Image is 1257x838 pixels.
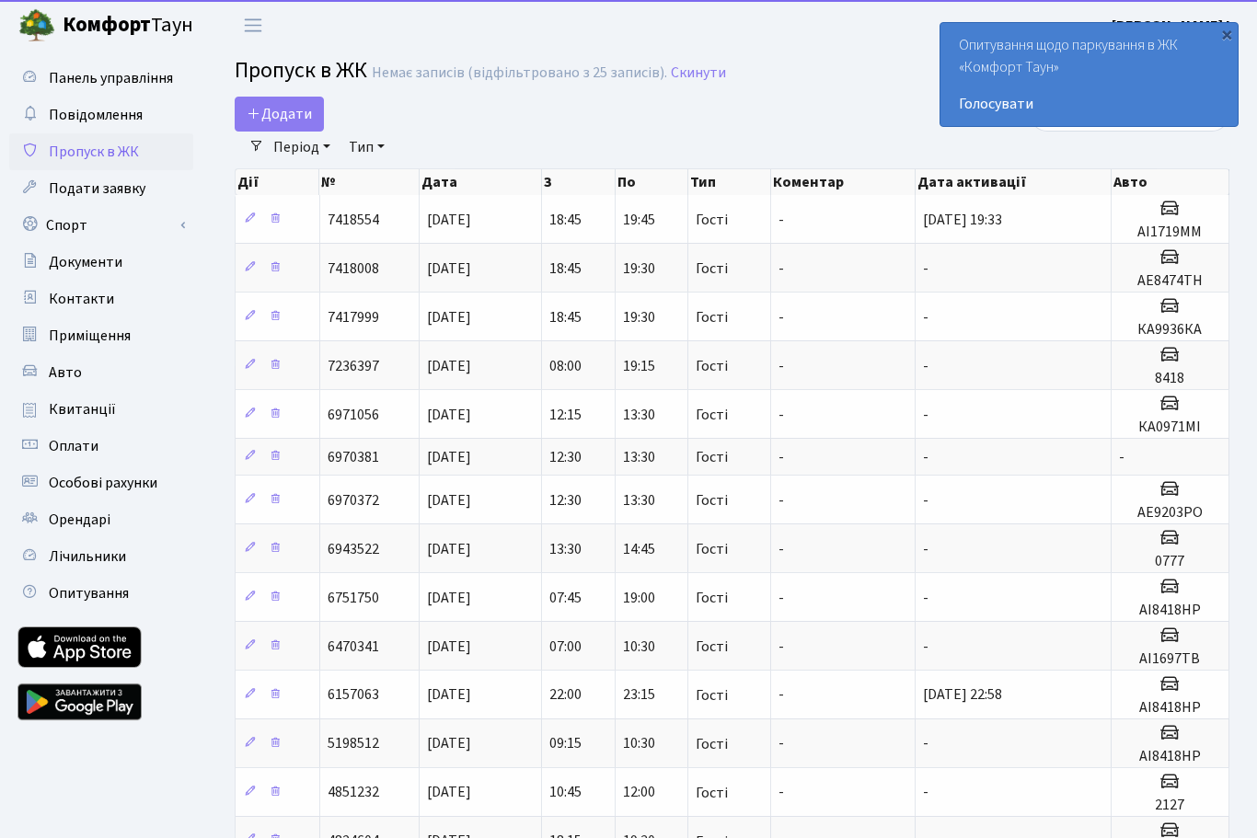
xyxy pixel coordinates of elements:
[959,93,1219,115] a: Голосувати
[1119,797,1221,814] h5: 2127
[923,539,928,559] span: -
[427,307,471,327] span: [DATE]
[623,637,655,657] span: 10:30
[623,210,655,230] span: 19:45
[696,542,728,557] span: Гості
[319,169,420,195] th: №
[328,539,379,559] span: 6943522
[623,405,655,425] span: 13:30
[9,538,193,575] a: Лічильники
[9,317,193,354] a: Приміщення
[778,356,784,376] span: -
[696,591,728,605] span: Гості
[549,405,582,425] span: 12:15
[9,60,193,97] a: Панель управління
[427,258,471,279] span: [DATE]
[235,97,324,132] a: Додати
[696,450,728,465] span: Гості
[623,685,655,706] span: 23:15
[923,210,1002,230] span: [DATE] 19:33
[696,261,728,276] span: Гості
[9,207,193,244] a: Спорт
[778,783,784,803] span: -
[9,391,193,428] a: Квитанції
[549,783,582,803] span: 10:45
[49,583,129,603] span: Опитування
[1119,419,1221,436] h5: КА0971МІ
[696,786,728,800] span: Гості
[696,737,728,752] span: Гості
[63,10,193,41] span: Таун
[18,7,55,44] img: logo.png
[49,436,98,456] span: Оплати
[778,447,784,467] span: -
[49,362,82,383] span: Авто
[236,169,319,195] th: Дії
[923,258,928,279] span: -
[427,210,471,230] span: [DATE]
[696,639,728,654] span: Гості
[372,64,667,82] div: Немає записів (відфільтровано з 25 записів).
[341,132,392,163] a: Тип
[696,493,728,508] span: Гості
[427,685,471,706] span: [DATE]
[9,465,193,501] a: Особові рахунки
[923,588,928,608] span: -
[688,169,771,195] th: Тип
[427,588,471,608] span: [DATE]
[49,399,116,419] span: Квитанції
[1119,602,1221,619] h5: АІ8418НР
[623,307,655,327] span: 19:30
[1119,272,1221,290] h5: АЕ8474ТН
[328,307,379,327] span: 7417999
[623,539,655,559] span: 14:45
[549,734,582,754] span: 09:15
[328,490,379,511] span: 6970372
[1119,748,1221,765] h5: АІ8418НР
[549,356,582,376] span: 08:00
[9,133,193,170] a: Пропуск в ЖК
[696,212,728,227] span: Гості
[696,688,728,703] span: Гості
[623,783,655,803] span: 12:00
[427,539,471,559] span: [DATE]
[1217,25,1236,43] div: ×
[49,546,126,567] span: Лічильники
[616,169,688,195] th: По
[63,10,151,40] b: Комфорт
[49,510,110,530] span: Орендарі
[542,169,615,195] th: З
[266,132,338,163] a: Період
[778,405,784,425] span: -
[549,258,582,279] span: 18:45
[328,405,379,425] span: 6971056
[549,685,582,706] span: 22:00
[427,447,471,467] span: [DATE]
[1119,699,1221,717] h5: АІ8418НР
[49,142,139,162] span: Пропуск в ЖК
[9,428,193,465] a: Оплати
[923,783,928,803] span: -
[427,405,471,425] span: [DATE]
[49,252,122,272] span: Документи
[328,734,379,754] span: 5198512
[916,169,1111,195] th: Дата активації
[1112,169,1229,195] th: Авто
[1119,504,1221,522] h5: АЕ9203РО
[1119,321,1221,339] h5: КА9936КА
[549,637,582,657] span: 07:00
[9,244,193,281] a: Документи
[49,105,143,125] span: Повідомлення
[623,734,655,754] span: 10:30
[9,170,193,207] a: Подати заявку
[923,734,928,754] span: -
[427,490,471,511] span: [DATE]
[9,575,193,612] a: Опитування
[9,501,193,538] a: Орендарі
[940,23,1238,126] div: Опитування щодо паркування в ЖК «Комфорт Таун»
[696,310,728,325] span: Гості
[923,685,1002,706] span: [DATE] 22:58
[49,178,145,199] span: Подати заявку
[49,326,131,346] span: Приміщення
[778,588,784,608] span: -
